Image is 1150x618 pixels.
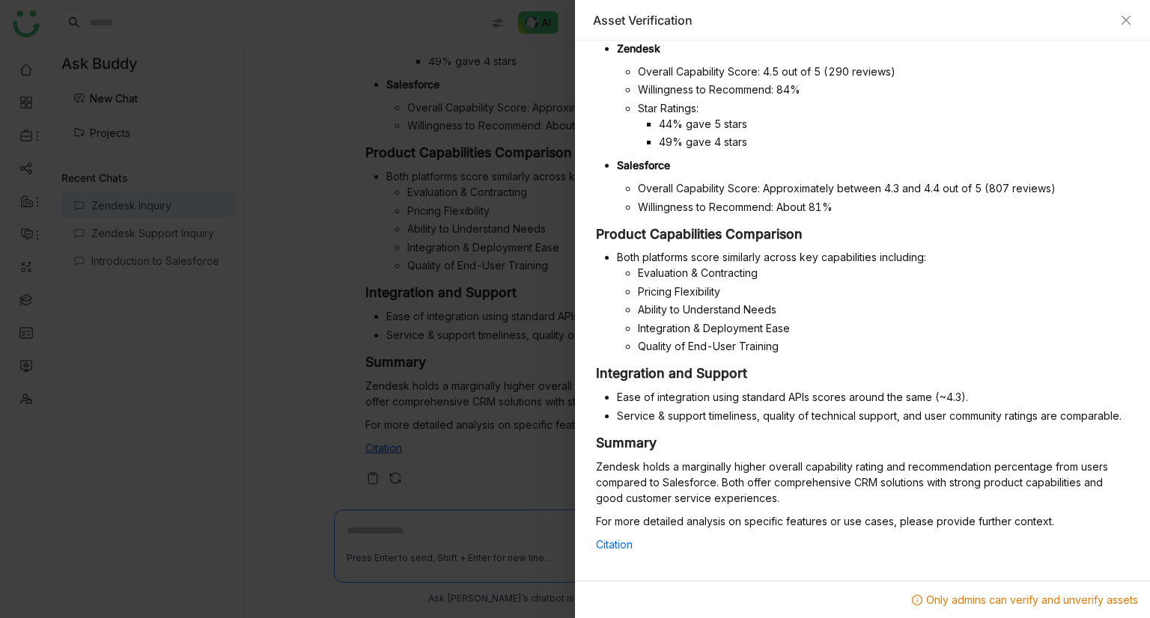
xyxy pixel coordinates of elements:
[638,82,1129,97] li: Willingness to Recommend: 84%
[638,338,1129,354] li: Quality of End-User Training
[596,538,633,551] a: Citation
[912,593,1138,606] span: Only admins can verify and unverify assets
[638,180,1129,196] li: Overall Capability Score: Approximately between 4.3 and 4.4 out of 5 (807 reviews)
[617,42,660,55] strong: Zendesk
[638,284,1129,299] li: Pricing Flexibility
[593,12,1113,28] div: Asset Verification
[596,365,1129,382] h3: Integration and Support
[638,64,1129,79] li: Overall Capability Score: 4.5 out of 5 (290 reviews)
[659,134,1129,150] li: 49% gave 4 stars
[638,302,1129,317] li: Ability to Understand Needs
[617,389,1129,405] li: Ease of integration using standard APIs scores around the same (~4.3).
[638,100,1129,150] li: Star Ratings:
[617,159,670,171] strong: Salesforce
[1120,14,1132,26] button: Close
[596,513,1129,529] p: For more detailed analysis on specific features or use cases, please provide further context.
[638,320,1129,336] li: Integration & Deployment Ease
[617,408,1129,423] li: Service & support timeliness, quality of technical support, and user community ratings are compar...
[596,459,1129,506] p: Zendesk holds a marginally higher overall capability rating and recommendation percentage from us...
[638,265,1129,281] li: Evaluation & Contracting
[617,249,1129,354] li: Both platforms score similarly across key capabilities including:
[638,199,1129,215] li: Willingness to Recommend: About 81%
[659,116,1129,132] li: 44% gave 5 stars
[596,226,1129,242] h3: Product Capabilities Comparison
[596,435,1129,451] h3: Summary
